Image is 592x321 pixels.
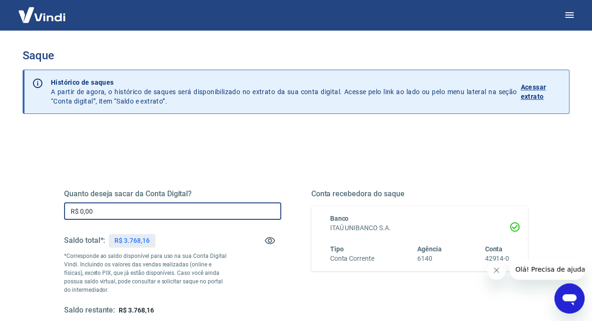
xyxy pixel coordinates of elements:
[520,82,561,101] p: Acessar extrato
[64,305,115,315] h5: Saldo restante:
[330,245,344,253] span: Tipo
[330,215,349,222] span: Banco
[51,78,517,106] p: A partir de agora, o histórico de saques será disponibilizado no extrato da sua conta digital. Ac...
[64,189,281,199] h5: Quanto deseja sacar da Conta Digital?
[487,261,506,280] iframe: Close message
[311,189,528,199] h5: Conta recebedora do saque
[11,0,73,29] img: Vindi
[510,259,584,280] iframe: Message from company
[51,78,517,87] p: Histórico de saques
[64,236,105,245] h5: Saldo total*:
[520,78,561,106] a: Acessar extrato
[114,236,149,246] p: R$ 3.768,16
[417,254,442,264] h6: 6140
[64,252,227,294] p: *Corresponde ao saldo disponível para uso na sua Conta Digital Vindi. Incluindo os valores das ve...
[23,49,569,62] h3: Saque
[6,7,79,14] span: Olá! Precisa de ajuda?
[119,306,154,314] span: R$ 3.768,16
[485,245,503,253] span: Conta
[330,254,374,264] h6: Conta Corrente
[417,245,442,253] span: Agência
[554,283,584,313] iframe: Button to launch messaging window
[485,254,509,264] h6: 42914-0
[330,223,510,233] h6: ITAÚ UNIBANCO S.A.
